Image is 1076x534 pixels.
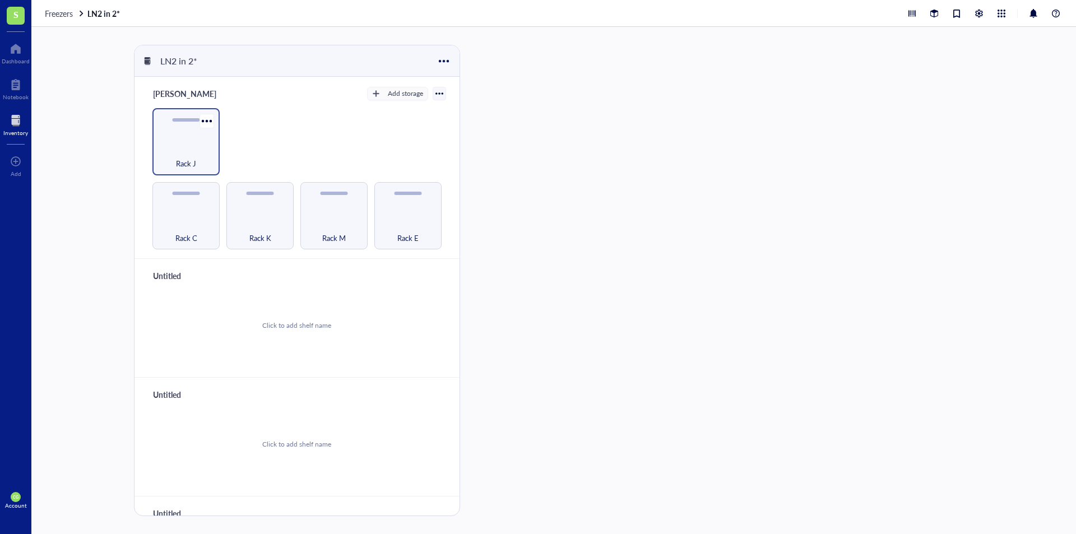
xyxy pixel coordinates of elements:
[367,87,428,100] button: Add storage
[3,112,28,136] a: Inventory
[45,8,73,19] span: Freezers
[262,439,331,449] div: Click to add shelf name
[176,157,196,170] span: Rack J
[87,8,122,18] a: LN2 in 2*
[322,232,346,244] span: Rack M
[3,129,28,136] div: Inventory
[175,232,197,244] span: Rack C
[5,502,27,509] div: Account
[148,387,215,402] div: Untitled
[388,89,423,99] div: Add storage
[148,268,215,284] div: Untitled
[2,58,30,64] div: Dashboard
[13,495,18,500] span: CG
[155,52,222,71] div: LN2 in 2*
[11,170,21,177] div: Add
[3,94,29,100] div: Notebook
[262,321,331,331] div: Click to add shelf name
[2,40,30,64] a: Dashboard
[13,7,18,21] span: S
[148,86,221,101] div: [PERSON_NAME]
[397,232,419,244] span: Rack E
[249,232,271,244] span: Rack K
[3,76,29,100] a: Notebook
[45,8,85,18] a: Freezers
[148,505,215,521] div: Untitled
